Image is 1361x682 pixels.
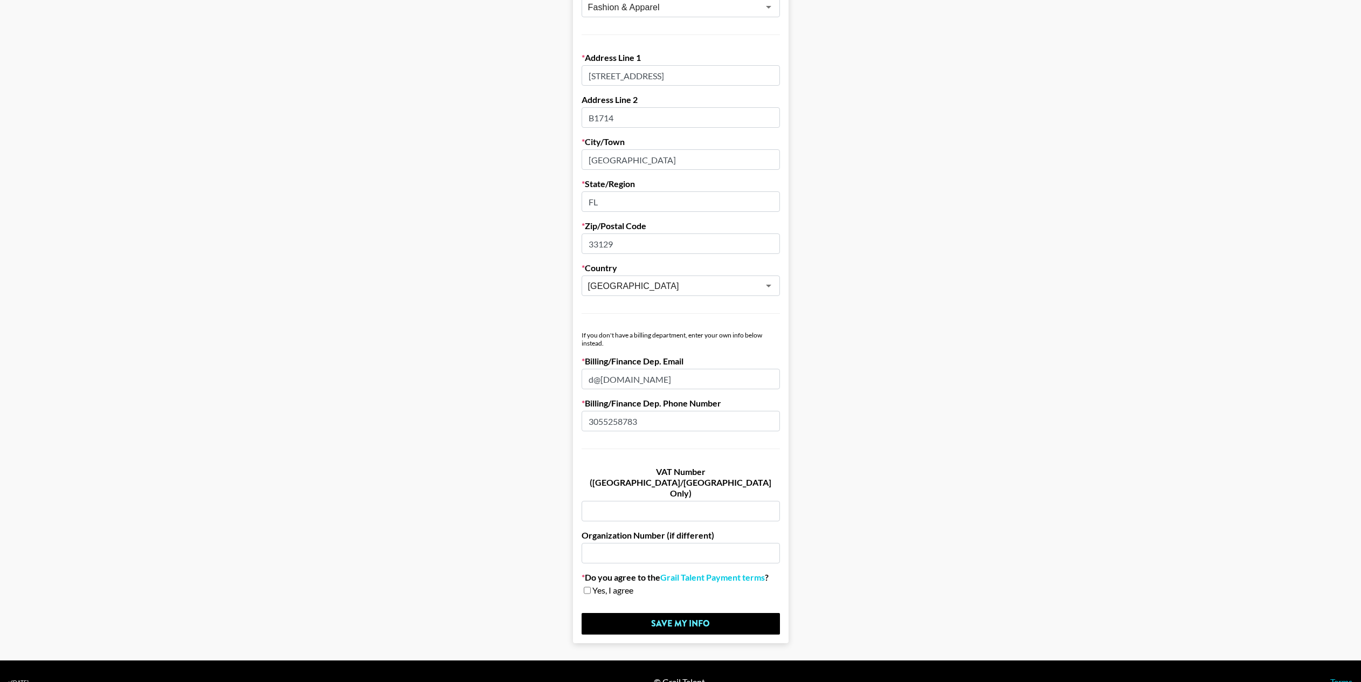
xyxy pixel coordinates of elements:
label: City/Town [582,136,780,147]
label: Address Line 2 [582,94,780,105]
label: Billing/Finance Dep. Email [582,356,780,367]
label: Zip/Postal Code [582,221,780,231]
label: State/Region [582,178,780,189]
label: Address Line 1 [582,52,780,63]
button: Open [761,278,776,293]
label: Do you agree to the ? [582,572,780,583]
label: VAT Number ([GEOGRAPHIC_DATA]/[GEOGRAPHIC_DATA] Only) [582,466,780,499]
a: Grail Talent Payment terms [660,572,765,583]
label: Billing/Finance Dep. Phone Number [582,398,780,409]
label: Organization Number (if different) [582,530,780,541]
div: If you don't have a billing department, enter your own info below instead. [582,331,780,347]
span: Yes, I agree [592,585,633,596]
input: Save My Info [582,613,780,635]
label: Country [582,263,780,273]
